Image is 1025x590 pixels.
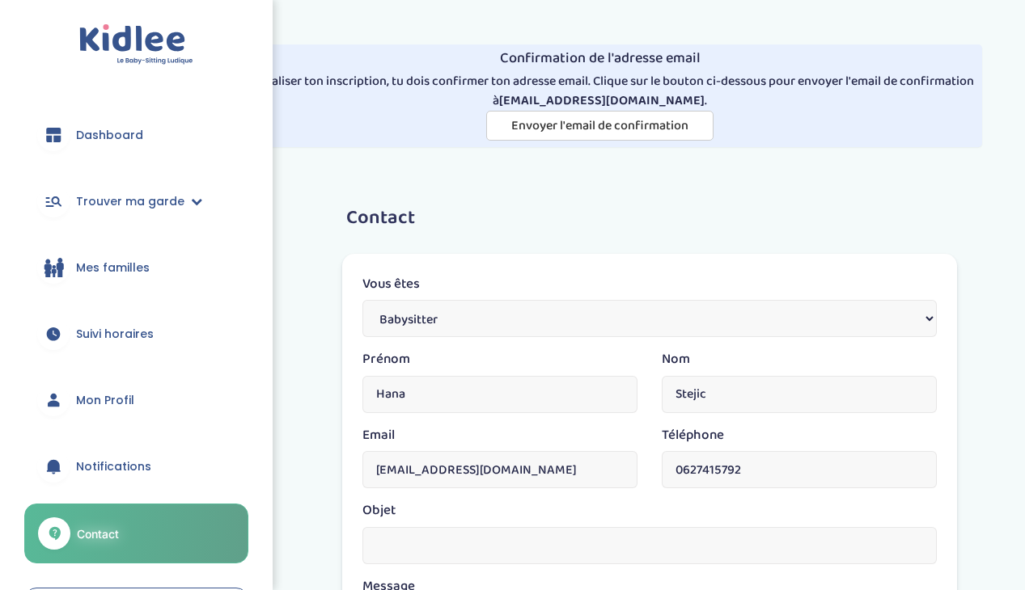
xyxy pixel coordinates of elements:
[346,208,969,229] h3: Contact
[24,371,248,429] a: Mon Profil
[499,91,705,111] strong: [EMAIL_ADDRESS][DOMAIN_NAME]
[362,349,410,370] label: Prénom
[511,116,688,136] span: Envoyer l'email de confirmation
[362,425,395,446] label: Email
[76,127,143,144] span: Dashboard
[24,106,248,164] a: Dashboard
[662,349,690,370] label: Nom
[76,458,151,475] span: Notifications
[79,24,193,65] img: logo.svg
[24,305,248,363] a: Suivi horaires
[76,259,150,276] span: Mes familles
[486,111,714,141] button: Envoyer l'email de confirmation
[76,193,184,210] span: Trouver ma garde
[24,504,248,563] a: Contact
[362,274,420,295] label: Vous êtes
[76,326,154,343] span: Suivi horaires
[662,425,724,446] label: Téléphone
[77,525,119,542] span: Contact
[76,392,134,409] span: Mon Profil
[224,72,976,111] p: Pour finaliser ton inscription, tu dois confirmer ton adresse email. Clique sur le bouton ci-dess...
[24,172,248,230] a: Trouver ma garde
[224,51,976,67] h4: Confirmation de l'adresse email
[24,437,248,495] a: Notifications
[362,500,396,521] label: Objet
[24,238,248,297] a: Mes familles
